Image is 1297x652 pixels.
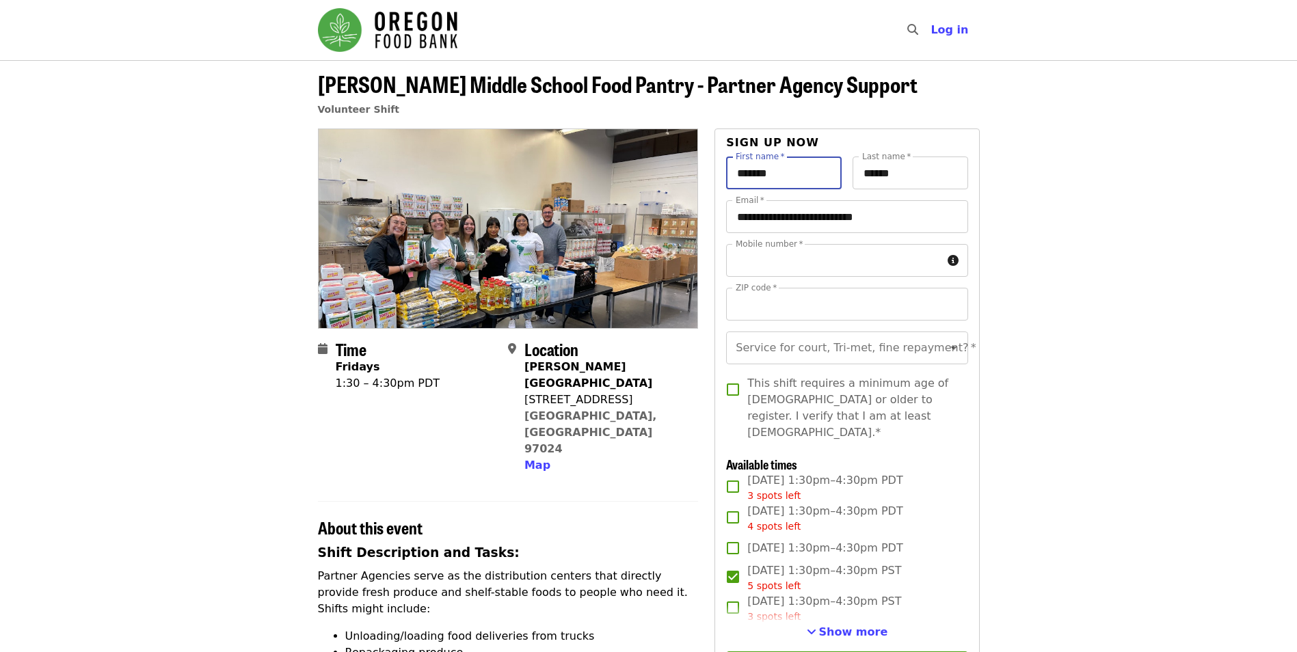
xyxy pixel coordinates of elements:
button: See more timeslots [807,624,888,640]
span: Show more [819,625,888,638]
button: Open [944,338,963,357]
i: search icon [907,23,918,36]
i: map-marker-alt icon [508,342,516,355]
input: Mobile number [726,244,941,277]
span: [DATE] 1:30pm–4:30pm PDT [747,503,902,534]
div: 1:30 – 4:30pm PDT [336,375,440,392]
img: Reynolds Middle School Food Pantry - Partner Agency Support organized by Oregon Food Bank [319,129,698,327]
p: Partner Agencies serve as the distribution centers that directly provide fresh produce and shelf-... [318,568,699,617]
a: Volunteer Shift [318,104,400,115]
h3: Shift Description and Tasks: [318,543,699,562]
span: 5 spots left [747,580,801,591]
label: Email [736,196,764,204]
div: [STREET_ADDRESS] [524,392,687,408]
input: ZIP code [726,288,967,321]
span: This shift requires a minimum age of [DEMOGRAPHIC_DATA] or older to register. I verify that I am ... [747,375,957,441]
li: Unloading/loading food deliveries from trucks [345,628,699,644]
span: [DATE] 1:30pm–4:30pm PDT [747,540,902,556]
label: Last name [862,152,911,161]
label: First name [736,152,785,161]
span: 3 spots left [747,611,801,622]
span: [PERSON_NAME] Middle School Food Pantry - Partner Agency Support [318,68,918,100]
strong: [PERSON_NAME][GEOGRAPHIC_DATA] [524,360,652,390]
input: First name [726,157,842,189]
span: [DATE] 1:30pm–4:30pm PDT [747,472,902,503]
span: 4 spots left [747,521,801,532]
span: Log in [931,23,968,36]
span: About this event [318,515,423,539]
span: [DATE] 1:30pm–4:30pm PST [747,593,901,624]
span: Map [524,459,550,472]
a: [GEOGRAPHIC_DATA], [GEOGRAPHIC_DATA] 97024 [524,409,657,455]
span: [DATE] 1:30pm–4:30pm PST [747,562,901,593]
i: circle-info icon [948,254,959,267]
i: calendar icon [318,342,327,355]
span: Location [524,337,578,361]
span: Time [336,337,366,361]
label: ZIP code [736,284,777,292]
span: Sign up now [726,136,819,149]
input: Email [726,200,967,233]
button: Log in [920,16,979,44]
input: Search [926,14,937,46]
span: 3 spots left [747,490,801,501]
span: Available times [726,455,797,473]
strong: Fridays [336,360,380,373]
button: Map [524,457,550,474]
img: Oregon Food Bank - Home [318,8,457,52]
input: Last name [853,157,968,189]
label: Mobile number [736,240,803,248]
